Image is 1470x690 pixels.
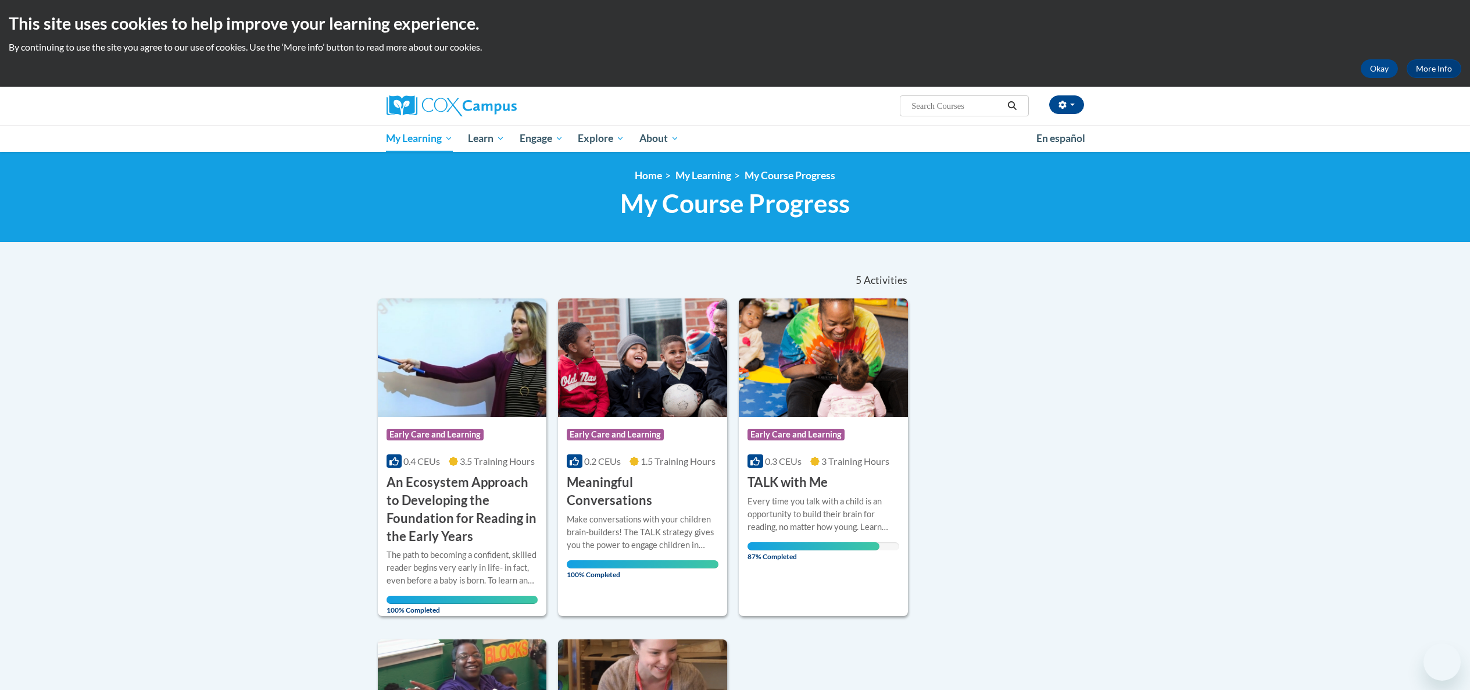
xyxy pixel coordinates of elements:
span: Explore [578,131,624,145]
span: My Course Progress [620,188,850,219]
h3: Meaningful Conversations [567,474,718,510]
span: 3 Training Hours [821,456,889,467]
a: Course LogoEarly Care and Learning0.2 CEUs1.5 Training Hours Meaningful ConversationsMake convers... [558,298,727,616]
h3: An Ecosystem Approach to Developing the Foundation for Reading in the Early Years [387,474,538,545]
span: Early Care and Learning [387,429,484,440]
a: My Course Progress [745,169,835,182]
h2: This site uses cookies to help improve your learning experience. [9,12,1461,35]
div: Every time you talk with a child is an opportunity to build their brain for reading, no matter ho... [747,495,899,533]
span: Early Care and Learning [567,429,664,440]
span: 5 [856,274,861,287]
input: Search Courses [910,99,1003,113]
span: My Learning [386,131,453,145]
a: Explore [570,125,632,152]
span: Engage [520,131,563,145]
span: 0.3 CEUs [765,456,802,467]
div: The path to becoming a confident, skilled reader begins very early in life- in fact, even before ... [387,549,538,587]
button: Okay [1361,59,1398,78]
a: Course LogoEarly Care and Learning0.3 CEUs3 Training Hours TALK with MeEvery time you talk with a... [739,298,908,616]
a: Home [635,169,662,182]
a: Course LogoEarly Care and Learning0.4 CEUs3.5 Training Hours An Ecosystem Approach to Developing ... [378,298,547,616]
img: Cox Campus [387,95,517,116]
img: Course Logo [378,298,547,417]
button: Search [1003,99,1021,113]
span: 1.5 Training Hours [641,456,716,467]
span: 100% Completed [387,596,538,614]
div: Main menu [369,125,1101,152]
span: 87% Completed [747,542,879,561]
a: Cox Campus [387,95,607,116]
a: En español [1029,126,1093,151]
img: Course Logo [739,298,908,417]
img: Course Logo [558,298,727,417]
span: Activities [864,274,907,287]
iframe: Button to launch messaging window [1423,643,1461,681]
a: About [632,125,686,152]
div: Your progress [387,596,538,604]
a: My Learning [379,125,461,152]
span: Early Care and Learning [747,429,845,440]
span: 100% Completed [567,560,718,579]
span: 0.2 CEUs [584,456,621,467]
span: About [639,131,679,145]
div: Make conversations with your children brain-builders! The TALK strategy gives you the power to en... [567,513,718,552]
button: Account Settings [1049,95,1084,114]
span: 3.5 Training Hours [460,456,535,467]
p: By continuing to use the site you agree to our use of cookies. Use the ‘More info’ button to read... [9,41,1461,54]
div: Your progress [747,542,879,550]
h3: TALK with Me [747,474,828,492]
span: En español [1036,132,1085,144]
a: Learn [460,125,512,152]
a: My Learning [675,169,731,182]
span: Learn [468,131,505,145]
a: Engage [512,125,571,152]
div: Your progress [567,560,718,568]
span: 0.4 CEUs [403,456,440,467]
a: More Info [1407,59,1461,78]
